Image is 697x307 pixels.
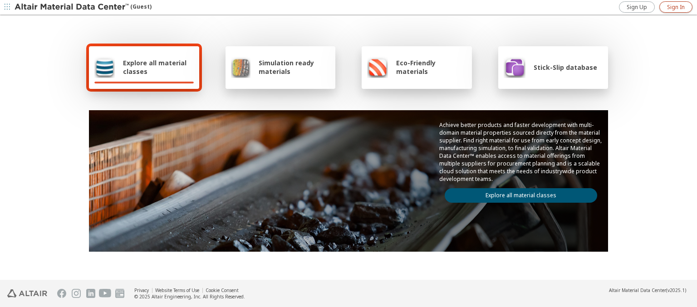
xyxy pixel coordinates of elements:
a: Privacy [134,287,149,293]
img: Explore all material classes [94,56,115,78]
a: Sign In [659,1,692,13]
div: (v2025.1) [609,287,686,293]
span: Explore all material classes [123,58,194,76]
p: Achieve better products and faster development with multi-domain material properties sourced dire... [439,121,603,183]
div: © 2025 Altair Engineering, Inc. All Rights Reserved. [134,293,245,300]
span: Sign In [667,4,685,11]
a: Cookie Consent [206,287,239,293]
span: Altair Material Data Center [609,287,666,293]
img: Eco-Friendly materials [367,56,388,78]
span: Eco-Friendly materials [396,58,466,76]
a: Sign Up [619,1,655,13]
span: Simulation ready materials [259,58,330,76]
div: (Guest) [15,3,152,12]
img: Stick-Slip database [504,56,525,78]
a: Website Terms of Use [155,287,199,293]
a: Explore all material classes [445,188,597,203]
img: Altair Material Data Center [15,3,130,12]
span: Sign Up [627,4,647,11]
img: Altair Engineering [7,289,47,297]
span: Stick-Slip database [534,63,597,72]
img: Simulation ready materials [231,56,250,78]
